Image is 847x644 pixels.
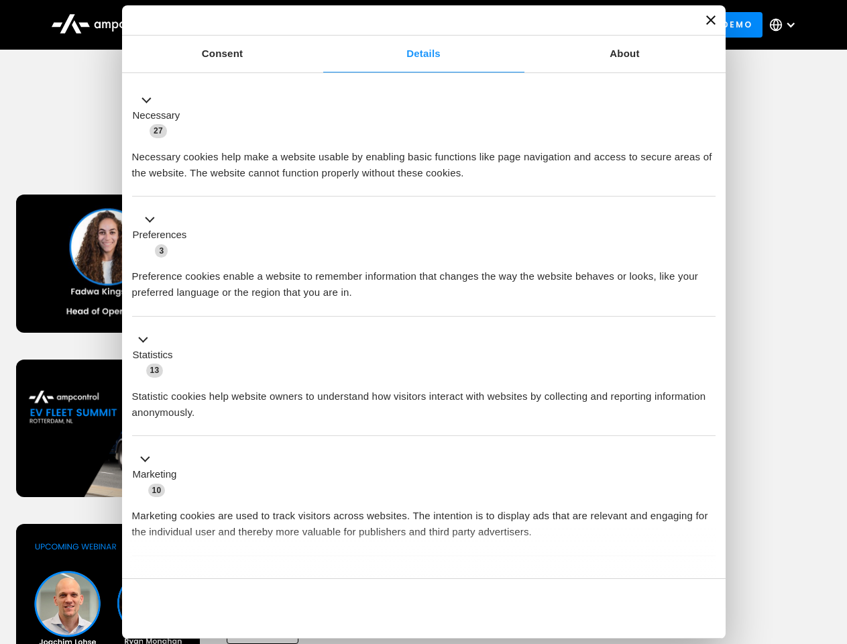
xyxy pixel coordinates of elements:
span: 2 [221,573,234,586]
span: 13 [146,364,164,377]
div: Statistic cookies help website owners to understand how visitors interact with websites by collec... [132,378,716,421]
button: Marketing (10) [132,451,185,498]
h1: Upcoming Webinars [16,136,832,168]
a: Details [323,36,524,72]
button: Necessary (27) [132,92,188,139]
label: Necessary [133,108,180,123]
button: Okay [522,589,715,628]
button: Close banner [706,15,716,25]
span: 3 [155,244,168,258]
a: About [524,36,726,72]
span: 27 [150,124,167,138]
label: Preferences [133,227,187,243]
label: Statistics [133,347,173,363]
label: Marketing [133,467,177,482]
button: Preferences (3) [132,212,195,259]
span: 10 [148,484,166,497]
div: Preference cookies enable a website to remember information that changes the way the website beha... [132,258,716,301]
button: Unclassified (2) [132,571,242,588]
div: Necessary cookies help make a website usable by enabling basic functions like page navigation and... [132,139,716,181]
a: Consent [122,36,323,72]
div: Marketing cookies are used to track visitors across websites. The intention is to display ads tha... [132,498,716,540]
button: Statistics (13) [132,331,181,378]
